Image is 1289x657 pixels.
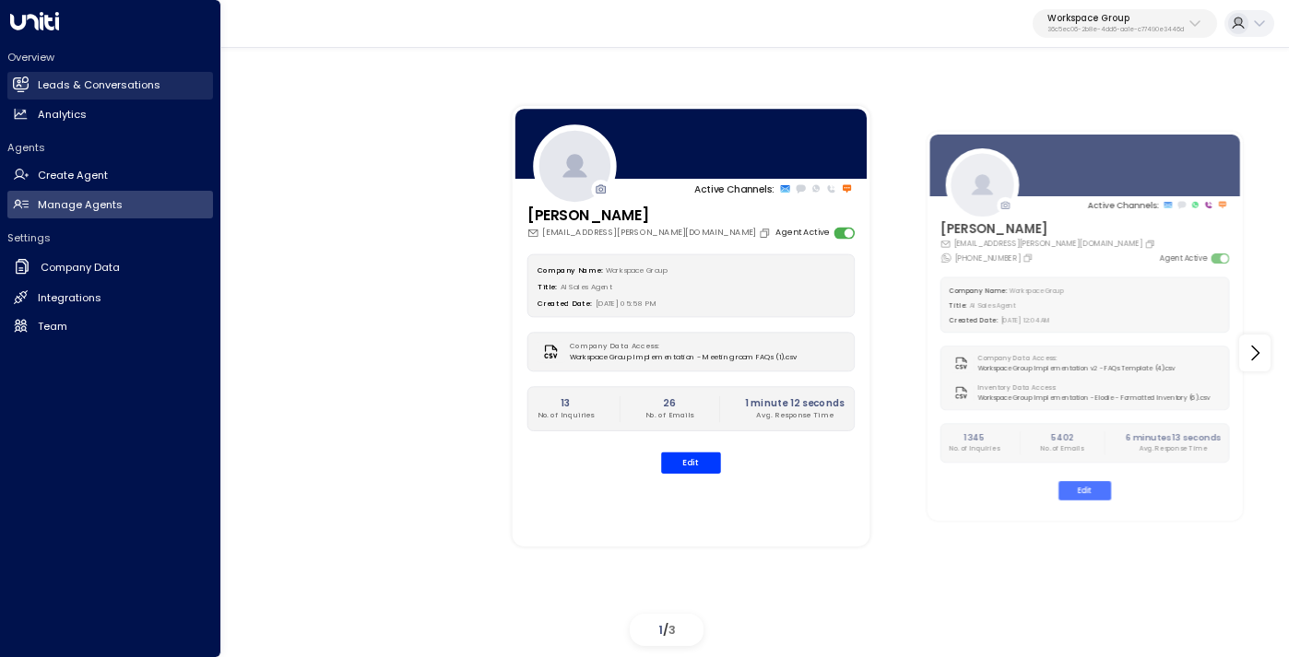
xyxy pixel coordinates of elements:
[7,191,213,218] a: Manage Agents
[745,410,845,421] p: Avg. Response Time
[38,168,108,183] h2: Create Agent
[38,107,87,123] h2: Analytics
[570,341,791,352] label: Company Data Access:
[970,301,1016,310] span: AI Sales Agent
[38,319,67,334] h2: Team
[7,284,213,311] a: Integrations
[7,72,213,100] a: Leads & Conversations
[1160,252,1207,264] label: Agent Active
[7,162,213,190] a: Create Agent
[561,281,613,290] span: AI Sales Agent
[668,622,676,638] span: 3
[527,205,774,227] h3: [PERSON_NAME]
[7,252,213,283] a: Company Data
[7,100,213,128] a: Analytics
[1125,444,1220,453] p: Avg. Response Time
[606,264,668,274] span: Workspace Group
[658,622,663,638] span: 1
[1010,287,1064,295] span: Workspace Group
[38,197,123,213] h2: Manage Agents
[38,290,101,306] h2: Integrations
[538,395,594,409] h2: 13
[1047,13,1184,24] p: Workspace Group
[538,281,557,290] label: Title:
[950,301,967,310] label: Title:
[538,299,592,308] label: Created Date:
[950,316,998,324] label: Created Date:
[978,354,1170,363] label: Company Data Access:
[7,312,213,340] a: Team
[950,287,1007,295] label: Company Name:
[645,395,693,409] h2: 26
[538,410,594,421] p: No. of Inquiries
[950,444,999,453] p: No. of Inquiries
[940,239,1158,250] div: [EMAIL_ADDRESS][PERSON_NAME][DOMAIN_NAME]
[978,363,1176,372] span: Workspace Group Implementation v2 - FAQs Template (4).csv
[1023,252,1035,263] button: Copy
[745,395,845,409] h2: 1 minute 12 seconds
[1145,239,1158,249] button: Copy
[759,227,774,239] button: Copy
[38,77,160,93] h2: Leads & Conversations
[1041,431,1083,444] h2: 5402
[538,264,602,274] label: Company Name:
[775,227,829,240] label: Agent Active
[7,230,213,245] h2: Settings
[7,140,213,155] h2: Agents
[645,410,693,421] p: No. of Emails
[1000,316,1050,324] span: [DATE] 12:04 AM
[1041,444,1083,453] p: No. of Emails
[1047,26,1184,33] p: 36c5ec06-2b8e-4dd6-aa1e-c77490e3446d
[661,452,721,473] button: Edit
[7,50,213,65] h2: Overview
[978,383,1205,393] label: Inventory Data Access:
[940,252,1035,264] div: [PHONE_NUMBER]
[1033,9,1217,39] button: Workspace Group36c5ec06-2b8e-4dd6-aa1e-c77490e3446d
[41,260,120,276] h2: Company Data
[527,227,774,240] div: [EMAIL_ADDRESS][PERSON_NAME][DOMAIN_NAME]
[1088,198,1159,211] p: Active Channels:
[978,393,1211,402] span: Workspace Group Implementation - Elodie - Formatted Inventory (6).csv
[940,219,1158,239] h3: [PERSON_NAME]
[694,182,775,195] p: Active Channels:
[596,299,656,308] span: [DATE] 05:58 PM
[630,614,704,646] div: /
[950,431,999,444] h2: 1345
[1058,481,1111,500] button: Edit
[1125,431,1220,444] h2: 6 minutes 13 seconds
[570,352,797,363] span: Workspace Group Implementation - Meeting room FAQs (1).csv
